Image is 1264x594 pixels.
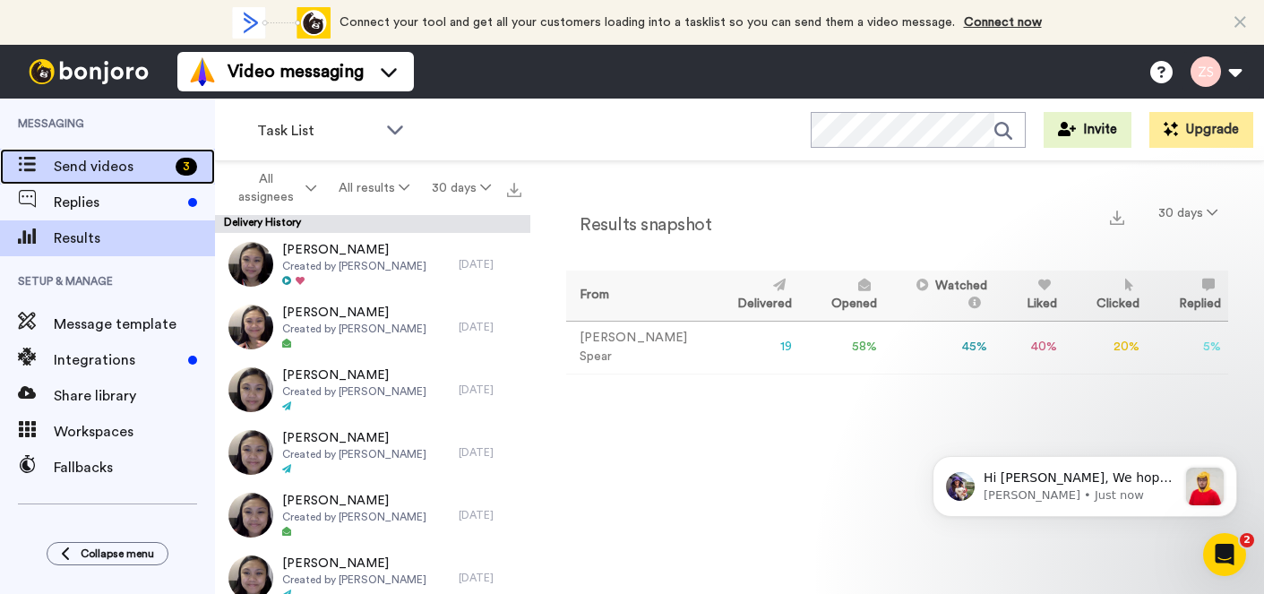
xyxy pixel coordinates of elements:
button: 30 days [420,172,502,204]
span: [PERSON_NAME] [282,241,426,259]
a: Connect now [964,16,1042,29]
img: eca15c3c-26de-40e5-9086-67b0de85a7ee-thumb.jpg [228,242,273,287]
img: 1d0b9f41-9d37-429a-bc39-419c4724e26a-thumb.jpg [228,493,273,538]
a: [PERSON_NAME]Created by [PERSON_NAME][DATE] [215,358,530,421]
div: [DATE] [459,571,521,585]
th: Replied [1147,271,1228,321]
div: animation [232,7,331,39]
span: Created by [PERSON_NAME] [282,384,426,399]
span: Created by [PERSON_NAME] [282,572,426,587]
span: Collapse menu [81,547,154,561]
div: [DATE] [459,257,521,271]
span: Message template [54,314,215,335]
a: [PERSON_NAME]Created by [PERSON_NAME][DATE] [215,233,530,296]
iframe: Intercom notifications message [906,420,1264,546]
button: All results [328,172,421,204]
td: 5 % [1147,321,1228,374]
img: bj-logo-header-white.svg [21,59,156,84]
span: Replies [54,192,181,213]
td: [PERSON_NAME] Spear [566,321,705,374]
th: Delivered [705,271,799,321]
span: [PERSON_NAME] [282,366,426,384]
span: Created by [PERSON_NAME] [282,259,426,273]
div: [DATE] [459,320,521,334]
span: Created by [PERSON_NAME] [282,510,426,524]
button: Upgrade [1149,112,1253,148]
span: [PERSON_NAME] [282,429,426,447]
button: 30 days [1148,197,1228,229]
th: Watched [884,271,994,321]
span: Send videos [54,156,168,177]
button: All assignees [219,163,328,213]
div: Delivery History [215,215,530,233]
img: acf5d561-b26e-484c-92f0-ca444416178f-thumb.jpg [228,305,273,349]
td: 58 % [799,321,884,374]
span: Connect your tool and get all your customers loading into a tasklist so you can send them a video... [340,16,955,29]
td: 20 % [1064,321,1147,374]
span: Created by [PERSON_NAME] [282,447,426,461]
span: Results [54,228,215,249]
img: export.svg [507,183,521,197]
span: Hi [PERSON_NAME], We hope you and your customers have been having a great time with [PERSON_NAME]... [78,50,271,367]
span: Integrations [54,349,181,371]
span: Video messaging [228,59,364,84]
span: Task List [257,120,377,142]
span: Share library [54,385,215,407]
span: Created by [PERSON_NAME] [282,322,426,336]
th: Clicked [1064,271,1147,321]
img: vm-color.svg [188,57,217,86]
img: export.svg [1110,211,1124,225]
th: Opened [799,271,884,321]
iframe: Intercom live chat [1203,533,1246,576]
button: Invite [1044,112,1131,148]
button: Collapse menu [47,542,168,565]
p: Message from Amy, sent Just now [78,67,271,83]
span: Fallbacks [54,457,215,478]
span: [PERSON_NAME] [282,555,426,572]
a: [PERSON_NAME]Created by [PERSON_NAME][DATE] [215,296,530,358]
a: [PERSON_NAME]Created by [PERSON_NAME][DATE] [215,421,530,484]
span: Workspaces [54,421,215,443]
span: [PERSON_NAME] [282,492,426,510]
div: [DATE] [459,508,521,522]
td: 40 % [994,321,1064,374]
h2: Results snapshot [566,215,711,235]
th: Liked [994,271,1064,321]
button: Export all results that match these filters now. [502,175,527,202]
button: Export a summary of each team member’s results that match this filter now. [1105,203,1130,229]
img: 68125422-5672-4d39-bee2-0b35e7c2e682-thumb.jpg [228,367,273,412]
img: b13474c9-e56e-4d11-9447-b90a871bb0aa-thumb.jpg [228,430,273,475]
span: [PERSON_NAME] [282,304,426,322]
div: [DATE] [459,383,521,397]
span: All assignees [229,170,302,206]
th: From [566,271,705,321]
td: 19 [705,321,799,374]
div: [DATE] [459,445,521,460]
td: 45 % [884,321,994,374]
div: 3 [176,158,197,176]
span: 2 [1240,533,1254,547]
a: [PERSON_NAME]Created by [PERSON_NAME][DATE] [215,484,530,547]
